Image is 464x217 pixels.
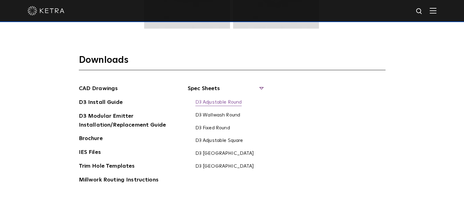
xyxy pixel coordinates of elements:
a: D3 Fixed Round [195,125,230,132]
a: IES Files [79,148,101,158]
a: Trim Hole Templates [79,162,135,172]
img: search icon [416,8,423,15]
span: Spec Sheets [188,84,263,98]
a: Millwork Routing Instructions [79,176,159,185]
img: ketra-logo-2019-white [28,6,64,15]
a: D3 [GEOGRAPHIC_DATA] [195,163,254,170]
a: D3 Adjustable Square [195,138,243,144]
a: CAD Drawings [79,84,118,94]
a: Brochure [79,134,103,144]
a: D3 Modular Emitter Installation/Replacement Guide [79,112,171,131]
a: D3 Install Guide [79,98,123,108]
a: D3 Wallwash Round [195,112,240,119]
img: Hamburger%20Nav.svg [430,8,436,13]
a: D3 Adjustable Round [195,99,242,106]
a: D3 [GEOGRAPHIC_DATA] [195,150,254,157]
h3: Downloads [79,54,385,70]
